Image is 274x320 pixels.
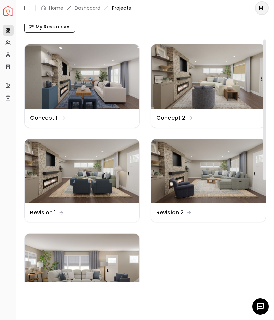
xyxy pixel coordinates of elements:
[256,2,268,14] span: MI
[24,44,140,128] a: Concept 1Concept 1
[112,5,131,11] span: Projects
[255,1,269,15] button: MI
[151,139,266,223] a: Revision 2Revision 2
[151,44,266,128] a: Concept 2Concept 2
[156,114,185,122] dd: Concept 2
[25,44,139,109] img: Concept 1
[49,5,63,11] a: Home
[30,114,58,122] dd: Concept 1
[36,23,71,30] span: My Responses
[156,209,184,217] dd: Revision 2
[75,5,100,11] a: Dashboard
[41,5,131,11] nav: breadcrumb
[3,6,13,16] img: Spacejoy Logo
[24,21,75,33] button: My Responses
[25,139,139,204] img: Revision 1
[151,139,266,204] img: Revision 2
[30,209,56,217] dd: Revision 1
[25,234,139,298] img: Revision 3
[24,139,140,223] a: Revision 1Revision 1
[24,233,140,317] a: Revision 3
[3,6,13,16] a: Spacejoy
[151,44,266,109] img: Concept 2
